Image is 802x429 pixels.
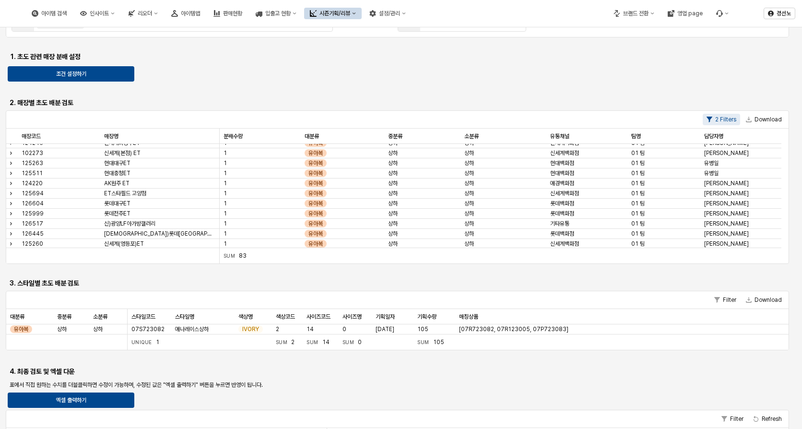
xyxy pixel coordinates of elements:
button: Filter [718,413,747,425]
span: 롯데백화점 [550,210,574,217]
span: 유아복 [308,200,323,207]
span: 상하 [388,200,398,207]
span: [PERSON_NAME] [704,210,749,217]
span: 상하 [57,325,67,333]
span: [PERSON_NAME] [704,220,749,227]
span: 매칭상품 [459,313,478,321]
button: 아이템맵 [165,8,206,19]
span: 상하 [464,200,474,207]
span: 색상코드 [276,313,295,321]
span: 125694 [22,190,44,197]
span: 유아복 [308,169,323,177]
span: 125511 [22,169,43,177]
div: 리오더 [138,10,152,17]
span: 01 팀 [631,220,645,227]
span: 상하 [388,190,398,197]
span: 유아복 [308,230,323,238]
span: 126517 [22,220,43,227]
div: 브랜드 전환 [623,10,649,17]
span: 유아복 [308,159,323,167]
button: 시즌기획/리뷰 [304,8,362,19]
span: 07S723082 [131,325,165,333]
span: 대분류 [305,132,319,140]
button: 인사이트 [74,8,120,19]
div: Expand row [6,198,19,209]
span: [PERSON_NAME] [704,240,749,248]
span: Sum [224,253,239,259]
button: 조건 설정하기 [8,66,134,82]
button: Filter [710,294,740,306]
span: 상하 [388,230,398,238]
span: 현대대구ET [104,159,130,167]
div: 시즌기획/리뷰 [319,10,350,17]
h6: 4. 최종 검토 및 엑셀 다운 [10,367,198,376]
span: 기획수량 [417,313,436,321]
span: 유아복 [308,240,323,248]
div: Expand row [6,157,19,169]
div: 설정/관리 [379,10,400,17]
span: 83 [239,252,247,259]
button: 브랜드 전환 [608,8,660,19]
span: 상하 [464,190,474,197]
span: 사이즈명 [342,313,362,321]
div: 1 [131,338,159,346]
span: 중분류 [388,132,402,140]
span: 유아복 [308,190,323,197]
span: 상하 [93,325,103,333]
span: 126604 [22,200,44,207]
span: 2 [291,339,295,346]
span: 1 [224,149,227,157]
span: 상하 [464,220,474,227]
span: 1 [224,190,227,197]
span: 유아복 [14,325,28,333]
span: 유아복 [308,210,323,217]
span: 중분류 [57,313,71,321]
span: 애나레이스상하 [175,325,209,333]
span: 125999 [22,210,44,217]
span: 스타일명 [175,313,194,321]
span: 팀명 [631,132,641,140]
p: 표에서 직접 원하는 수치를 더블클릭하면 수정이 가능하며, 수정된 값은 "엑셀 출력하기" 버튼을 누르면 반영이 됩니다. [10,381,785,389]
span: 분배수량 [224,132,243,140]
span: 롯데백화점 [550,230,574,238]
span: [DEMOGRAPHIC_DATA])롯데[GEOGRAPHIC_DATA]본점ET [104,230,215,238]
span: 신세계백화점 [550,240,579,248]
span: 01 팀 [631,179,645,187]
button: 입출고 현황 [250,8,302,19]
span: 유아복 [308,220,323,227]
span: 소분류 [464,132,479,140]
span: 대분류 [10,313,24,321]
button: 아이템 검색 [26,8,72,19]
button: Download [742,114,786,125]
span: 상하 [388,149,398,157]
span: 1 [224,240,227,248]
div: Expand row [6,228,19,239]
div: Menu item 6 [710,8,734,19]
span: 매장코드 [22,132,41,140]
span: 상하 [464,169,474,177]
span: 1 [224,220,227,227]
span: 색상명 [238,313,253,321]
span: 신)광양LF아가방갤러리 [104,220,155,227]
span: 유병일 [704,159,719,167]
span: 1 [224,179,227,187]
span: 롯데대구ET [104,200,130,207]
span: 0 [358,339,362,346]
span: IVORY [242,325,259,333]
span: 1 [224,159,227,167]
button: 리오더 [122,8,164,19]
span: [PERSON_NAME] [704,149,749,157]
button: 판매현황 [208,8,248,19]
button: 영업 page [662,8,708,19]
p: 엑셀 출력하기 [56,396,86,404]
span: 1 [224,200,227,207]
span: 사이즈코드 [307,313,330,321]
span: 01 팀 [631,149,645,157]
div: Expand row [6,208,19,219]
span: 애경백화점 [550,179,574,187]
span: 2 [276,325,279,333]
